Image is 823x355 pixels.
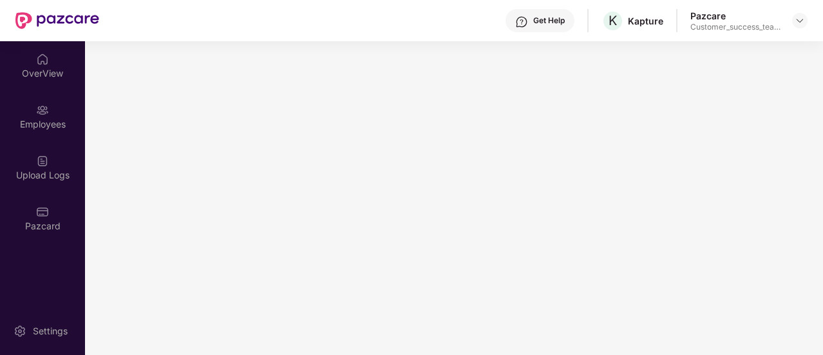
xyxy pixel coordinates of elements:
[795,15,805,26] img: svg+xml;base64,PHN2ZyBpZD0iRHJvcGRvd24tMzJ4MzIiIHhtbG5zPSJodHRwOi8vd3d3LnczLm9yZy8yMDAwL3N2ZyIgd2...
[15,12,99,29] img: New Pazcare Logo
[36,206,49,218] img: svg+xml;base64,PHN2ZyBpZD0iUGF6Y2FyZCIgeG1sbnM9Imh0dHA6Ly93d3cudzMub3JnLzIwMDAvc3ZnIiB3aWR0aD0iMj...
[36,53,49,66] img: svg+xml;base64,PHN2ZyBpZD0iSG9tZSIgeG1sbnM9Imh0dHA6Ly93d3cudzMub3JnLzIwMDAvc3ZnIiB3aWR0aD0iMjAiIG...
[515,15,528,28] img: svg+xml;base64,PHN2ZyBpZD0iSGVscC0zMngzMiIgeG1sbnM9Imh0dHA6Ly93d3cudzMub3JnLzIwMDAvc3ZnIiB3aWR0aD...
[36,104,49,117] img: svg+xml;base64,PHN2ZyBpZD0iRW1wbG95ZWVzIiB4bWxucz0iaHR0cDovL3d3dy53My5vcmcvMjAwMC9zdmciIHdpZHRoPS...
[533,15,565,26] div: Get Help
[609,13,617,28] span: K
[690,22,780,32] div: Customer_success_team_lead
[36,155,49,168] img: svg+xml;base64,PHN2ZyBpZD0iVXBsb2FkX0xvZ3MiIGRhdGEtbmFtZT0iVXBsb2FkIExvZ3MiIHhtbG5zPSJodHRwOi8vd3...
[29,325,71,338] div: Settings
[628,15,663,27] div: Kapture
[14,325,26,338] img: svg+xml;base64,PHN2ZyBpZD0iU2V0dGluZy0yMHgyMCIgeG1sbnM9Imh0dHA6Ly93d3cudzMub3JnLzIwMDAvc3ZnIiB3aW...
[690,10,780,22] div: Pazcare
